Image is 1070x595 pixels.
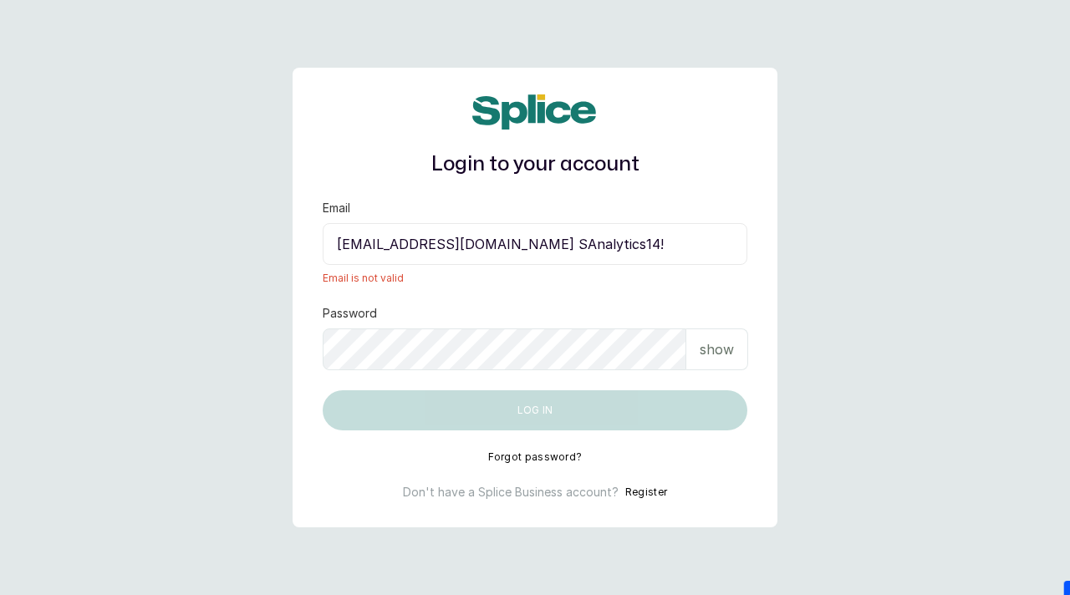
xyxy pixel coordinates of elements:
[323,223,747,265] input: email@acme.com
[323,390,747,430] button: Log in
[488,450,583,464] button: Forgot password?
[403,484,619,501] p: Don't have a Splice Business account?
[700,339,734,359] p: show
[323,150,747,180] h1: Login to your account
[323,272,747,285] span: Email is not valid
[323,305,377,322] label: Password
[625,484,667,501] button: Register
[323,200,350,216] label: Email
